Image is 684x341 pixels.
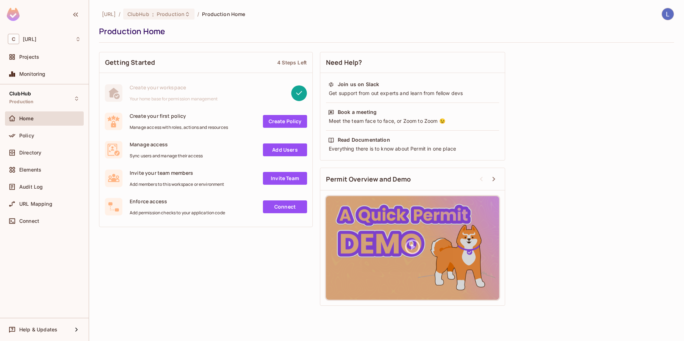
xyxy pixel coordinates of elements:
[130,198,225,205] span: Enforce access
[7,8,20,21] img: SReyMgAAAABJRU5ErkJggg==
[326,175,411,184] span: Permit Overview and Demo
[130,210,225,216] span: Add permission checks to your application code
[662,8,674,20] img: Luis Angel Novelo Caamal
[277,59,307,66] div: 4 Steps Left
[19,71,46,77] span: Monitoring
[23,36,36,42] span: Workspace: clubhub.ai
[338,81,379,88] div: Join us on Slack
[19,54,39,60] span: Projects
[8,34,19,44] span: C
[19,150,41,156] span: Directory
[19,201,52,207] span: URL Mapping
[19,218,39,224] span: Connect
[263,115,307,128] a: Create Policy
[326,58,362,67] span: Need Help?
[105,58,155,67] span: Getting Started
[130,141,203,148] span: Manage access
[130,112,228,119] span: Create your first policy
[9,99,34,105] span: Production
[19,327,57,332] span: Help & Updates
[130,96,218,102] span: Your home base for permission management
[19,184,43,190] span: Audit Log
[152,11,154,17] span: :
[128,11,149,17] span: ClubHub
[157,11,185,17] span: Production
[19,167,41,173] span: Elements
[9,91,31,96] span: ClubHub
[328,117,497,125] div: Meet the team face to face, or Zoom to Zoom 😉
[130,182,224,187] span: Add members to this workspace or environment
[328,145,497,152] div: Everything there is to know about Permit in one place
[202,11,245,17] span: Production Home
[130,169,224,176] span: Invite your team members
[130,84,218,91] span: Create your workspace
[19,133,34,138] span: Policy
[328,90,497,97] div: Get support from out experts and learn from fellow devs
[338,109,377,116] div: Book a meeting
[19,116,34,121] span: Home
[99,26,670,37] div: Production Home
[119,11,120,17] li: /
[338,136,390,143] div: Read Documentation
[263,172,307,185] a: Invite Team
[130,125,228,130] span: Manage access with roles, actions and resources
[197,11,199,17] li: /
[263,200,307,213] a: Connect
[130,153,203,159] span: Sync users and manage their access
[263,143,307,156] a: Add Users
[102,11,116,17] span: the active workspace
